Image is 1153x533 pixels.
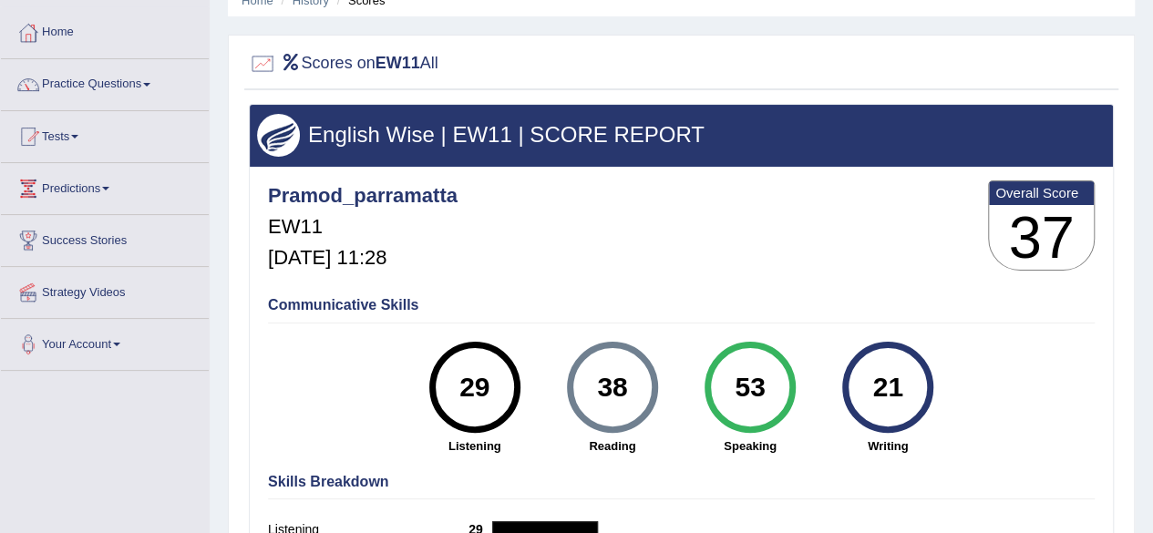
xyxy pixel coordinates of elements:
[989,205,1094,271] h3: 37
[1,111,209,157] a: Tests
[257,114,300,157] img: wings.png
[1,267,209,313] a: Strategy Videos
[249,50,438,77] h2: Scores on All
[268,297,1095,313] h4: Communicative Skills
[268,247,458,269] h5: [DATE] 11:28
[1,59,209,105] a: Practice Questions
[995,185,1087,200] b: Overall Score
[552,437,672,455] strong: Reading
[268,474,1095,490] h4: Skills Breakdown
[1,7,209,53] a: Home
[690,437,809,455] strong: Speaking
[376,54,420,72] b: EW11
[716,349,783,425] div: 53
[855,349,921,425] div: 21
[415,437,534,455] strong: Listening
[579,349,645,425] div: 38
[1,163,209,209] a: Predictions
[829,437,948,455] strong: Writing
[441,349,508,425] div: 29
[268,216,458,238] h5: EW11
[1,319,209,364] a: Your Account
[1,215,209,261] a: Success Stories
[268,185,458,207] h4: Pramod_parramatta
[257,123,1106,147] h3: English Wise | EW11 | SCORE REPORT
